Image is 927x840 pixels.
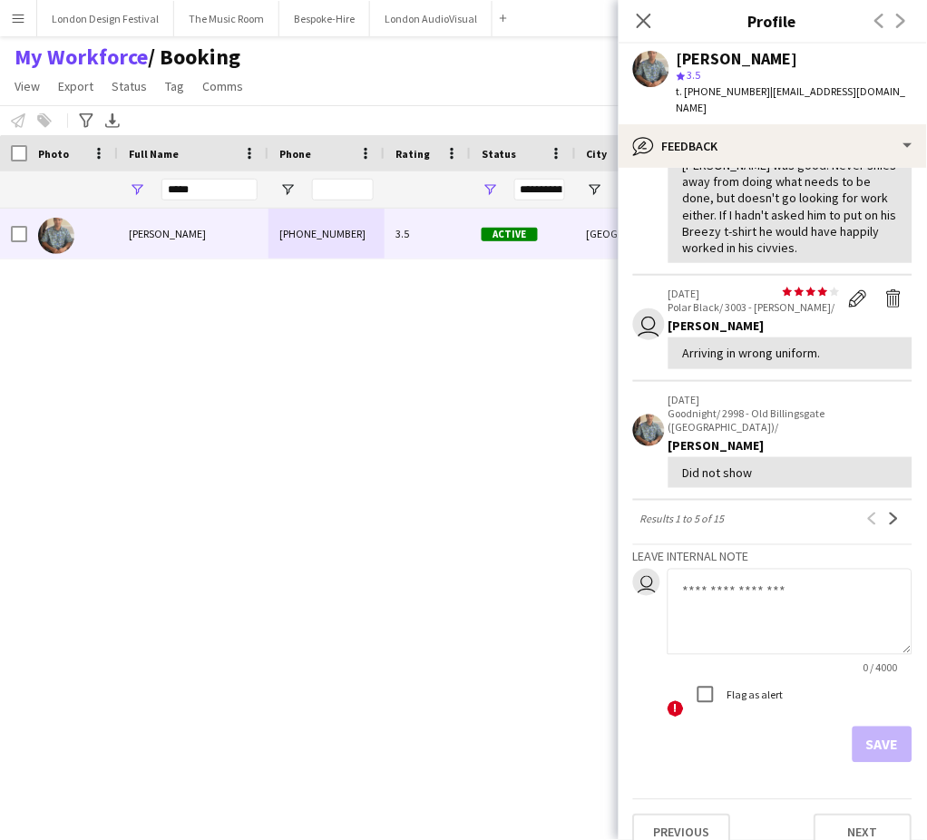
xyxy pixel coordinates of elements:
[51,74,101,98] a: Export
[668,437,912,454] div: [PERSON_NAME]
[619,9,927,33] h3: Profile
[158,74,191,98] a: Tag
[370,1,493,36] button: London AudioVisual
[312,179,374,200] input: Phone Filter Input
[129,147,179,161] span: Full Name
[268,209,385,259] div: [PHONE_NUMBER]
[75,110,97,132] app-action-btn: Advanced filters
[482,228,538,241] span: Active
[104,74,154,98] a: Status
[482,181,498,198] button: Open Filter Menu
[677,51,798,67] div: [PERSON_NAME]
[165,78,184,94] span: Tag
[677,84,771,98] span: t. [PHONE_NUMBER]
[668,317,912,334] div: [PERSON_NAME]
[38,218,74,254] img: Daniel Slack
[668,300,840,314] p: Polar Black/ 3003 - [PERSON_NAME]/
[849,661,912,675] span: 0 / 4000
[102,110,123,132] app-action-btn: Export XLSX
[279,181,296,198] button: Open Filter Menu
[15,78,40,94] span: View
[482,147,517,161] span: Status
[619,124,927,168] div: Feedback
[683,345,898,361] div: Arriving in wrong uniform.
[7,74,47,98] a: View
[129,227,206,240] span: [PERSON_NAME]
[148,44,240,71] span: Booking
[279,1,370,36] button: Bespoke-Hire
[15,44,148,71] a: My Workforce
[587,181,603,198] button: Open Filter Menu
[677,84,906,114] span: | [EMAIL_ADDRESS][DOMAIN_NAME]
[724,689,784,702] label: Flag as alert
[576,209,683,259] div: [GEOGRAPHIC_DATA]
[395,147,430,161] span: Rating
[37,1,174,36] button: London Design Festival
[161,179,258,200] input: Full Name Filter Input
[279,147,311,161] span: Phone
[195,74,250,98] a: Comms
[688,68,701,82] span: 3.5
[668,393,912,406] p: [DATE]
[633,549,912,565] h3: Leave internal note
[129,181,145,198] button: Open Filter Menu
[668,406,912,434] p: Goodnight/ 2998 - Old Billingsgate ([GEOGRAPHIC_DATA])/
[58,78,93,94] span: Export
[587,147,608,161] span: City
[683,464,898,481] div: Did not show
[633,513,732,526] span: Results 1 to 5 of 15
[668,287,840,300] p: [DATE]
[38,147,69,161] span: Photo
[202,78,243,94] span: Comms
[174,1,279,36] button: The Music Room
[668,701,684,718] span: !
[112,78,147,94] span: Status
[385,209,471,259] div: 3.5
[683,157,898,256] div: [PERSON_NAME] was good. Never shies away from doing what needs to be done, but doesn't go looking...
